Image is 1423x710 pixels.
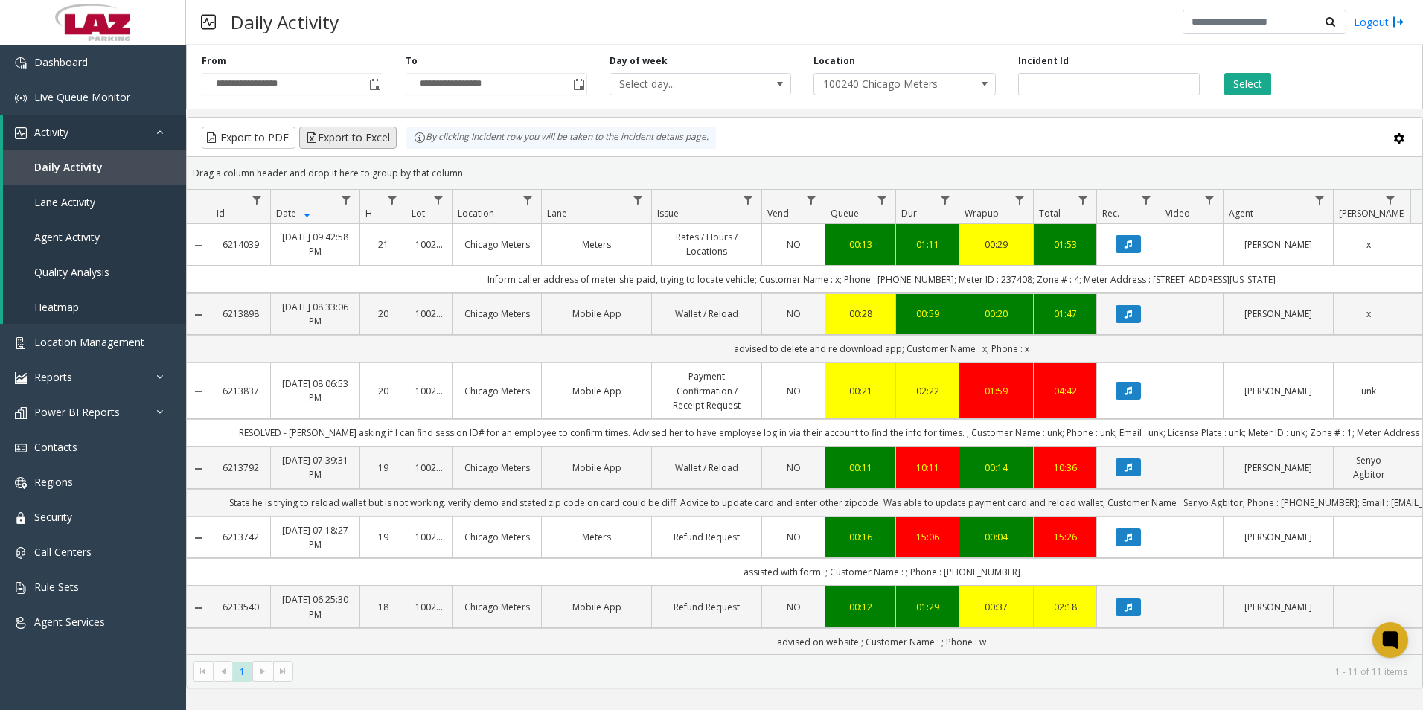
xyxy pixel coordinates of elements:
[202,54,226,68] label: From
[34,90,130,104] span: Live Queue Monitor
[15,512,27,524] img: 'icon'
[1339,207,1407,220] span: [PERSON_NAME]
[369,384,397,398] a: 20
[831,207,859,220] span: Queue
[34,405,120,419] span: Power BI Reports
[968,530,1024,544] div: 00:04
[369,600,397,614] a: 18
[3,290,186,324] a: Heatmap
[1043,461,1087,475] a: 10:36
[1232,237,1324,252] a: [PERSON_NAME]
[968,384,1024,398] div: 01:59
[461,530,532,544] a: Chicago Meters
[1136,190,1157,210] a: Rec. Filter Menu
[834,530,886,544] a: 00:16
[968,461,1024,475] div: 00:14
[187,309,211,321] a: Collapse Details
[220,600,261,614] a: 6213540
[1343,453,1395,482] a: Senyo Agbitor
[661,600,752,614] a: Refund Request
[15,582,27,594] img: 'icon'
[834,461,886,475] div: 00:11
[628,190,648,210] a: Lane Filter Menu
[3,255,186,290] a: Quality Analysis
[34,545,92,559] span: Call Centers
[232,662,252,682] span: Page 1
[1043,600,1087,614] a: 02:18
[771,600,816,614] a: NO
[834,600,886,614] a: 00:12
[369,237,397,252] a: 21
[415,237,443,252] a: 100240
[15,442,27,454] img: 'icon'
[1343,237,1395,252] a: x
[1232,384,1324,398] a: [PERSON_NAME]
[1343,307,1395,321] a: x
[220,307,261,321] a: 6213898
[34,580,79,594] span: Rule Sets
[3,115,186,150] a: Activity
[1039,207,1061,220] span: Total
[905,600,950,614] a: 01:29
[872,190,892,210] a: Queue Filter Menu
[406,127,716,149] div: By clicking Incident row you will be taken to the incident details page.
[15,127,27,139] img: 'icon'
[610,74,755,95] span: Select day...
[787,461,801,474] span: NO
[336,190,356,210] a: Date Filter Menu
[1232,530,1324,544] a: [PERSON_NAME]
[551,384,642,398] a: Mobile App
[302,665,1407,678] kendo-pager-info: 1 - 11 of 11 items
[551,600,642,614] a: Mobile App
[570,74,586,95] span: Toggle popup
[905,237,950,252] div: 01:11
[280,523,351,551] a: [DATE] 07:18:27 PM
[968,237,1024,252] div: 00:29
[34,475,73,489] span: Regions
[369,461,397,475] a: 19
[187,602,211,614] a: Collapse Details
[787,238,801,251] span: NO
[905,530,950,544] a: 15:06
[905,384,950,398] div: 02:22
[217,207,225,220] span: Id
[187,190,1422,654] div: Data table
[661,307,752,321] a: Wallet / Reload
[280,230,351,258] a: [DATE] 09:42:58 PM
[3,220,186,255] a: Agent Activity
[247,190,267,210] a: Id Filter Menu
[34,55,88,69] span: Dashboard
[415,600,443,614] a: 100240
[771,384,816,398] a: NO
[1043,530,1087,544] div: 15:26
[15,477,27,489] img: 'icon'
[905,461,950,475] div: 10:11
[771,307,816,321] a: NO
[1229,207,1253,220] span: Agent
[383,190,403,210] a: H Filter Menu
[1073,190,1093,210] a: Total Filter Menu
[834,307,886,321] a: 00:28
[220,237,261,252] a: 6214039
[657,207,679,220] span: Issue
[280,300,351,328] a: [DATE] 08:33:06 PM
[771,461,816,475] a: NO
[201,4,216,40] img: pageIcon
[661,461,752,475] a: Wallet / Reload
[767,207,789,220] span: Vend
[551,237,642,252] a: Meters
[34,160,103,174] span: Daily Activity
[412,207,425,220] span: Lot
[1102,207,1119,220] span: Rec.
[968,600,1024,614] div: 00:37
[202,127,295,149] button: Export to PDF
[34,615,105,629] span: Agent Services
[187,160,1422,186] div: Drag a column header and drop it here to group by that column
[461,384,532,398] a: Chicago Meters
[461,307,532,321] a: Chicago Meters
[968,307,1024,321] div: 00:20
[1232,461,1324,475] a: [PERSON_NAME]
[223,4,346,40] h3: Daily Activity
